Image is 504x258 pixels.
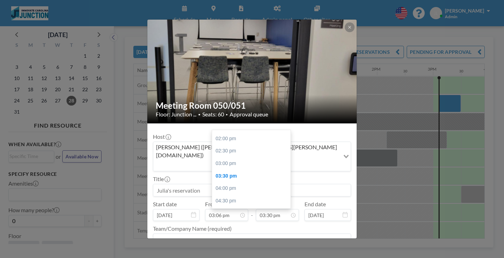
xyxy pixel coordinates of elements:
div: 04:30 pm [212,195,290,207]
div: 03:30 pm [212,170,290,182]
label: Team/Company Name (required) [153,225,232,232]
span: - [251,203,253,218]
input: Search for option [154,160,339,170]
span: Seats: 60 [202,111,224,118]
div: 03:00 pm [212,157,290,170]
span: Approval queue [230,111,268,118]
input: Julia's reservation [153,184,351,196]
label: From [205,201,218,208]
div: Search for option [153,142,351,171]
span: [PERSON_NAME] ([PERSON_NAME][EMAIL_ADDRESS][PERSON_NAME][DOMAIN_NAME]) [155,143,338,159]
label: End date [304,201,326,208]
div: 02:30 pm [212,145,290,157]
h2: Meeting Room 050/051 [156,100,349,111]
span: Floor: Junction ... [156,111,196,118]
label: Host [153,133,170,140]
label: Start date [153,201,177,208]
div: 02:00 pm [212,132,290,145]
img: 537.jpg [147,19,357,124]
label: Title [153,175,169,182]
div: 04:00 pm [212,182,290,195]
span: • [226,112,228,117]
div: 05:00 pm [212,207,290,220]
span: • [198,112,201,117]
